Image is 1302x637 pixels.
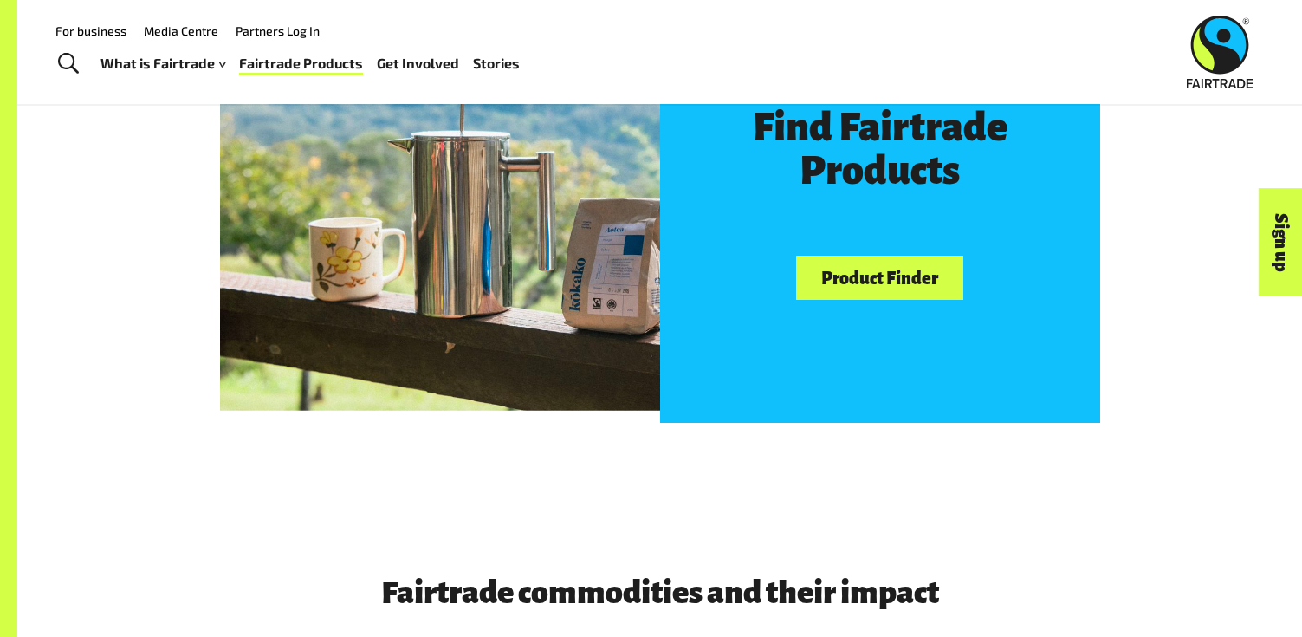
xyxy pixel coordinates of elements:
a: Toggle Search [47,42,89,86]
h3: Fairtrade commodities and their impact [220,575,1100,610]
a: Partners Log In [236,23,320,38]
a: Media Centre [144,23,218,38]
img: Fairtrade Australia New Zealand logo [1187,16,1253,88]
a: What is Fairtrade [100,51,225,76]
a: Product Finder [796,256,962,300]
a: Stories [473,51,520,76]
a: For business [55,23,126,38]
h3: Find Fairtrade Products [733,106,1027,192]
a: Fairtrade Products [239,51,363,76]
a: Get Involved [377,51,459,76]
